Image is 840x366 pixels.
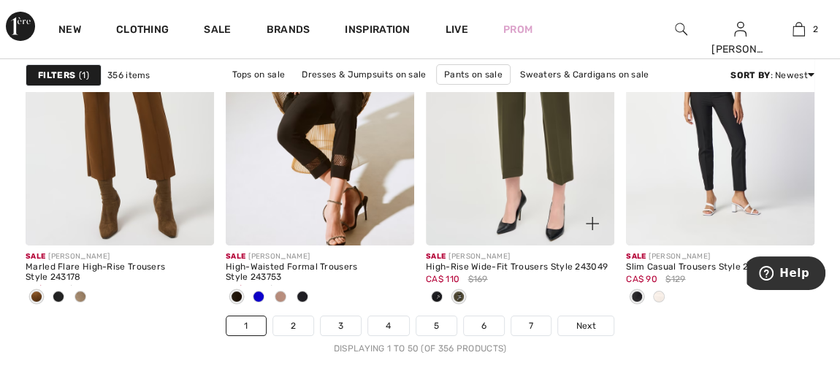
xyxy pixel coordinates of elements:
[503,22,532,37] a: Prom
[734,22,747,36] a: Sign In
[626,286,648,310] div: Black
[771,20,828,38] a: 2
[6,12,35,41] img: 1ère Avenue
[248,286,270,310] div: Royal Sapphire 163
[26,342,814,355] div: Displaying 1 to 50 (of 356 products)
[273,316,313,335] a: 2
[368,316,408,335] a: 4
[291,85,418,104] a: Jackets & Blazers on sale
[26,252,45,261] span: Sale
[426,252,446,261] span: Sale
[558,316,613,335] a: Next
[464,316,504,335] a: 6
[291,286,313,310] div: Midnight Blue
[730,69,814,82] div: : Newest
[26,286,47,310] div: Brown
[511,316,551,335] a: 7
[648,286,670,310] div: Moonstone
[226,316,265,335] a: 1
[69,286,91,310] div: Java
[675,20,687,38] img: search the website
[665,272,685,286] span: $129
[420,85,492,104] a: Skirts on sale
[270,286,291,310] div: Sand
[448,286,470,310] div: Iguana
[267,23,310,39] a: Brands
[226,251,414,262] div: [PERSON_NAME]
[586,217,599,230] img: plus_v2.svg
[711,42,769,57] div: [PERSON_NAME]
[226,286,248,310] div: Black
[730,70,770,80] strong: Sort By
[426,262,614,272] div: High-Rise Wide-Fit Trousers Style 243049
[793,20,805,38] img: My Bag
[47,286,69,310] div: Black
[426,251,614,262] div: [PERSON_NAME]
[58,23,81,39] a: New
[446,22,468,37] a: Live
[26,262,214,283] div: Marled Flare High-Rise Trousers Style 243178
[321,316,361,335] a: 3
[226,252,245,261] span: Sale
[734,20,747,38] img: My Info
[38,69,75,82] strong: Filters
[26,316,814,355] nav: Page navigation
[226,284,260,294] span: CA$ 129
[69,283,88,296] span: $159
[495,85,589,104] a: Outerwear on sale
[224,65,292,84] a: Tops on sale
[26,284,61,294] span: CA$ 103
[626,252,646,261] span: Sale
[345,23,410,39] span: Inspiration
[416,316,457,335] a: 5
[812,23,817,36] span: 2
[107,69,150,82] span: 356 items
[467,272,487,286] span: $169
[626,274,657,284] span: CA$ 90
[626,262,814,272] div: Slim Casual Trousers Style 241231
[204,23,231,39] a: Sale
[116,23,169,39] a: Clothing
[513,65,656,84] a: Sweaters & Cardigans on sale
[226,262,414,283] div: High-Waisted Formal Trousers Style 243753
[294,65,433,84] a: Dresses & Jumpsuits on sale
[26,251,214,262] div: [PERSON_NAME]
[268,283,288,296] span: $199
[576,319,595,332] span: Next
[626,251,814,262] div: [PERSON_NAME]
[426,286,448,310] div: Black
[436,64,511,85] a: Pants on sale
[747,256,825,293] iframe: Opens a widget where you can find more information
[79,69,89,82] span: 1
[426,274,459,284] span: CA$ 110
